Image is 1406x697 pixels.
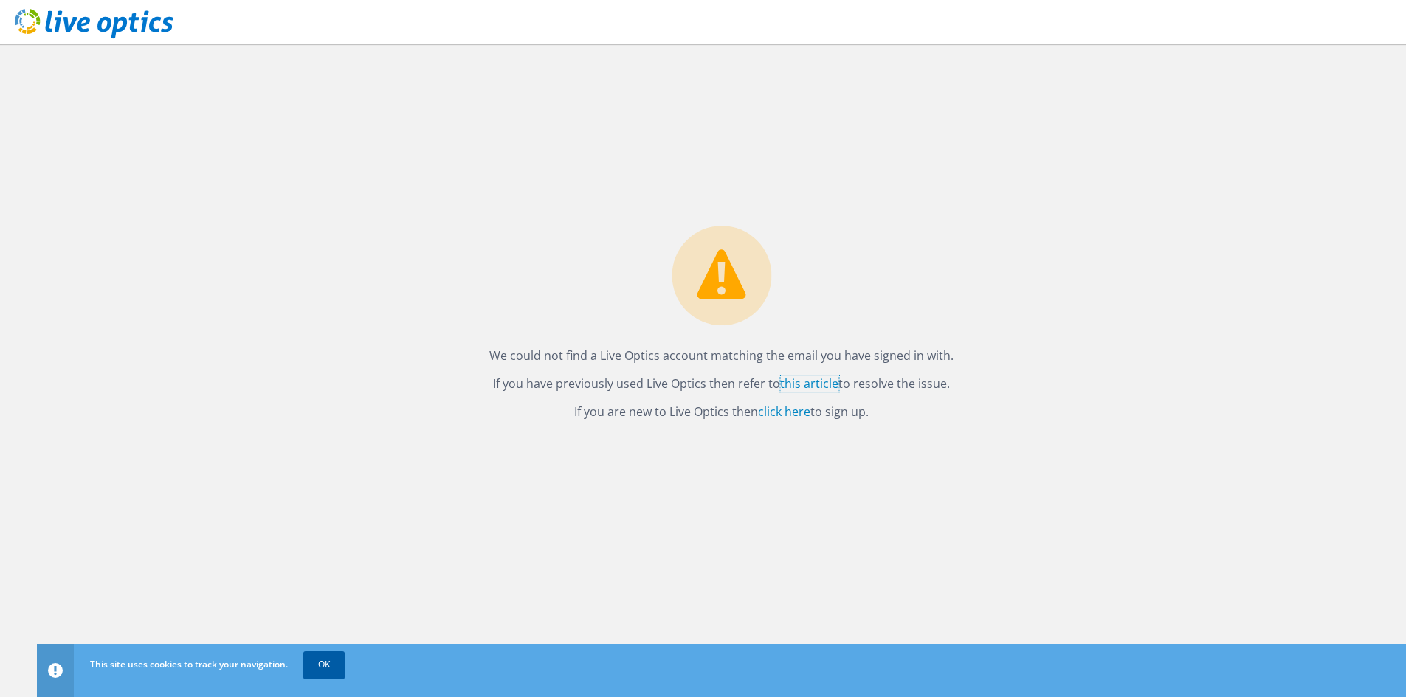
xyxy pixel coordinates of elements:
[489,373,954,394] p: If you have previously used Live Optics then refer to to resolve the issue.
[90,658,288,670] span: This site uses cookies to track your navigation.
[303,651,345,678] a: OK
[489,345,954,366] p: We could not find a Live Optics account matching the email you have signed in with.
[758,403,810,420] a: click here
[780,375,838,392] a: this article
[489,401,954,422] p: If you are new to Live Optics then to sign up.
